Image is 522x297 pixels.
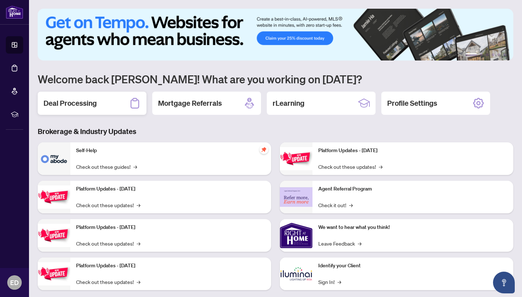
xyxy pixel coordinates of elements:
[280,147,312,170] img: Platform Updates - June 23, 2025
[318,239,361,247] a: Leave Feedback→
[318,278,341,286] a: Sign In!→
[349,201,353,209] span: →
[318,223,507,231] p: We want to hear what you think!
[76,223,265,231] p: Platform Updates - [DATE]
[158,98,222,108] h2: Mortgage Referrals
[497,53,500,56] button: 5
[379,163,382,171] span: →
[280,258,312,290] img: Identify your Client
[465,53,477,56] button: 1
[387,98,437,108] h2: Profile Settings
[492,53,494,56] button: 4
[76,278,140,286] a: Check out these updates!→
[260,145,268,154] span: pushpin
[318,201,353,209] a: Check it out!→
[503,53,506,56] button: 6
[38,185,70,208] img: Platform Updates - September 16, 2025
[38,224,70,247] img: Platform Updates - July 21, 2025
[76,239,140,247] a: Check out these updates!→
[358,239,361,247] span: →
[38,262,70,285] img: Platform Updates - July 8, 2025
[76,262,265,270] p: Platform Updates - [DATE]
[38,126,513,137] h3: Brokerage & Industry Updates
[76,147,265,155] p: Self-Help
[318,147,507,155] p: Platform Updates - [DATE]
[76,201,140,209] a: Check out these updates!→
[38,142,70,175] img: Self-Help
[10,277,19,288] span: ED
[137,201,140,209] span: →
[38,9,513,60] img: Slide 0
[137,239,140,247] span: →
[76,163,137,171] a: Check out these guides!→
[318,185,507,193] p: Agent Referral Program
[480,53,483,56] button: 2
[76,185,265,193] p: Platform Updates - [DATE]
[280,219,312,252] img: We want to hear what you think!
[486,53,489,56] button: 3
[493,272,515,293] button: Open asap
[273,98,304,108] h2: rLearning
[38,72,513,86] h1: Welcome back [PERSON_NAME]! What are you working on [DATE]?
[43,98,97,108] h2: Deal Processing
[337,278,341,286] span: →
[137,278,140,286] span: →
[318,262,507,270] p: Identify your Client
[318,163,382,171] a: Check out these updates!→
[6,5,23,19] img: logo
[133,163,137,171] span: →
[280,187,312,207] img: Agent Referral Program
